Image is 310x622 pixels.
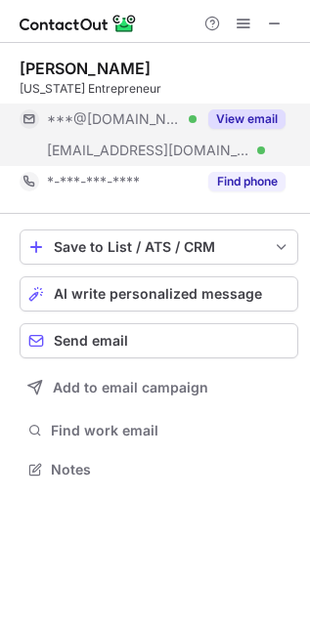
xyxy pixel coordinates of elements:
span: Add to email campaign [53,380,208,395]
button: Notes [20,456,298,483]
div: [US_STATE] Entrepreneur [20,80,298,98]
span: ***@[DOMAIN_NAME] [47,110,182,128]
span: AI write personalized message [54,286,262,302]
button: Find work email [20,417,298,444]
span: Notes [51,461,290,478]
span: Find work email [51,422,290,439]
div: [PERSON_NAME] [20,59,151,78]
button: Reveal Button [208,109,286,129]
span: [EMAIL_ADDRESS][DOMAIN_NAME] [47,142,250,159]
div: Save to List / ATS / CRM [54,239,264,255]
button: Add to email campaign [20,370,298,405]
button: Send email [20,323,298,358]
span: Send email [54,333,128,349]
button: save-profile-one-click [20,229,298,265]
button: AI write personalized message [20,276,298,311]
img: ContactOut v5.3.10 [20,12,137,35]
button: Reveal Button [208,172,286,191]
